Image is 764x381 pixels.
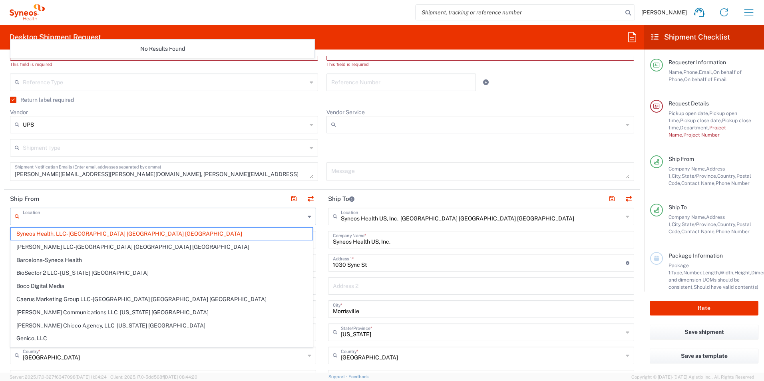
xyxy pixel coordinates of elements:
[672,173,682,179] span: City,
[11,254,312,266] span: Barcelona-Syneos Health
[11,293,312,306] span: Caerus Marketing Group LLC-[GEOGRAPHIC_DATA] [GEOGRAPHIC_DATA] [GEOGRAPHIC_DATA]
[328,374,348,379] a: Support
[699,69,713,75] span: Email,
[716,228,750,234] span: Phone Number
[10,109,28,116] label: Vendor
[11,319,312,332] span: [PERSON_NAME] Chicco Agency, LLC-[US_STATE] [GEOGRAPHIC_DATA]
[651,32,730,42] h2: Shipment Checklist
[650,349,758,363] button: Save as template
[10,375,107,379] span: Server: 2025.17.0-327f6347098
[76,375,107,379] span: [DATE] 11:04:24
[668,69,683,75] span: Name,
[416,5,623,20] input: Shipment, tracking or reference number
[631,373,754,381] span: Copyright © [DATE]-[DATE] Agistix Inc., All Rights Reserved
[668,214,706,220] span: Company Name,
[682,221,717,227] span: State/Province,
[668,59,726,65] span: Requester Information
[716,180,750,186] span: Phone Number
[682,173,717,179] span: State/Province,
[668,166,706,172] span: Company Name,
[734,270,751,276] span: Height,
[668,204,687,210] span: Ship To
[480,77,491,88] a: Add Reference
[11,280,312,292] span: Boco Digital Media
[10,40,314,58] div: No Results Found
[681,180,716,186] span: Contact Name,
[10,61,318,68] div: This field is required
[11,228,312,240] span: Syneos Health, LLC-[GEOGRAPHIC_DATA] [GEOGRAPHIC_DATA] [GEOGRAPHIC_DATA]
[717,173,736,179] span: Country,
[10,32,101,42] h2: Desktop Shipment Request
[348,374,369,379] a: Feedback
[668,262,689,276] span: Package 1:
[694,284,758,290] span: Should have valid content(s)
[684,76,727,82] span: On behalf of Email
[10,97,74,103] label: Return label required
[672,221,682,227] span: City,
[11,241,312,253] span: [PERSON_NAME] LLC-[GEOGRAPHIC_DATA] [GEOGRAPHIC_DATA] [GEOGRAPHIC_DATA]
[11,267,312,279] span: BioSector 2 LLC- [US_STATE] [GEOGRAPHIC_DATA]
[11,332,312,345] span: Genico, LLC
[680,117,722,123] span: Pickup close date,
[683,132,720,138] span: Project Number
[720,270,734,276] span: Width,
[717,221,736,227] span: Country,
[668,100,709,107] span: Request Details
[668,252,723,259] span: Package Information
[668,110,709,116] span: Pickup open date,
[326,61,635,68] div: This field is required
[668,156,694,162] span: Ship From
[110,375,197,379] span: Client: 2025.17.0-5dd568f
[650,301,758,316] button: Rate
[671,270,683,276] span: Type,
[683,270,702,276] span: Number,
[11,306,312,319] span: [PERSON_NAME] Communications LLC-[US_STATE] [GEOGRAPHIC_DATA]
[650,325,758,339] button: Save shipment
[680,125,709,131] span: Department,
[328,195,354,203] h2: Ship To
[702,270,720,276] span: Length,
[164,375,197,379] span: [DATE] 08:44:20
[641,9,687,16] span: [PERSON_NAME]
[683,69,699,75] span: Phone,
[326,109,365,116] label: Vendor Service
[10,195,39,203] h2: Ship From
[681,228,716,234] span: Contact Name,
[11,345,312,358] span: [PERSON_NAME] [PERSON_NAME]/[PERSON_NAME] Advert- [GEOGRAPHIC_DATA] [GEOGRAPHIC_DATA]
